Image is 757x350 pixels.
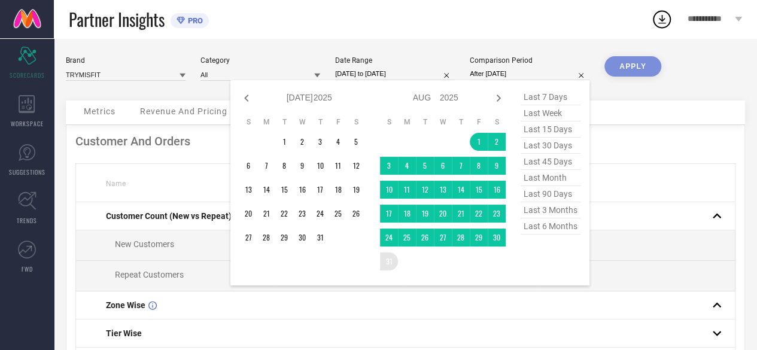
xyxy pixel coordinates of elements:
td: Thu Jul 17 2025 [311,181,329,199]
span: Name [106,179,126,188]
td: Fri Jul 11 2025 [329,157,347,175]
th: Wednesday [293,117,311,127]
td: Wed Jul 09 2025 [293,157,311,175]
td: Mon Aug 18 2025 [398,205,416,223]
span: SUGGESTIONS [9,168,45,176]
td: Sat Aug 23 2025 [488,205,506,223]
td: Thu Jul 31 2025 [311,229,329,246]
td: Sun Aug 03 2025 [380,157,398,175]
span: FWD [22,264,33,273]
td: Thu Aug 07 2025 [452,157,470,175]
td: Sat Jul 12 2025 [347,157,365,175]
td: Fri Aug 08 2025 [470,157,488,175]
td: Tue Aug 05 2025 [416,157,434,175]
th: Friday [329,117,347,127]
td: Sat Aug 02 2025 [488,133,506,151]
td: Wed Aug 13 2025 [434,181,452,199]
td: Wed Jul 23 2025 [293,205,311,223]
td: Wed Jul 02 2025 [293,133,311,151]
td: Mon Jul 28 2025 [257,229,275,246]
td: Thu Aug 28 2025 [452,229,470,246]
td: Wed Jul 16 2025 [293,181,311,199]
span: WORKSPACE [11,119,44,128]
td: Thu Jul 10 2025 [311,157,329,175]
td: Mon Aug 25 2025 [398,229,416,246]
td: Fri Aug 22 2025 [470,205,488,223]
td: Mon Jul 14 2025 [257,181,275,199]
span: last 45 days [521,154,580,170]
th: Saturday [347,117,365,127]
th: Saturday [488,117,506,127]
td: Sat Aug 16 2025 [488,181,506,199]
th: Friday [470,117,488,127]
span: New Customers [115,239,174,249]
td: Tue Aug 12 2025 [416,181,434,199]
span: Customer Count (New vs Repeat) [106,211,232,221]
td: Fri Jul 18 2025 [329,181,347,199]
td: Fri Aug 15 2025 [470,181,488,199]
td: Wed Aug 20 2025 [434,205,452,223]
span: SCORECARDS [10,71,45,80]
td: Tue Jul 15 2025 [275,181,293,199]
span: Partner Insights [69,7,165,32]
th: Sunday [380,117,398,127]
span: last 30 days [521,138,580,154]
td: Wed Aug 27 2025 [434,229,452,246]
span: last 15 days [521,121,580,138]
span: Zone Wise [106,300,145,310]
div: Brand [66,56,186,65]
span: TRENDS [17,216,37,225]
th: Monday [398,117,416,127]
td: Sun Jul 06 2025 [239,157,257,175]
td: Mon Aug 11 2025 [398,181,416,199]
div: Previous month [239,91,254,105]
th: Thursday [311,117,329,127]
td: Mon Aug 04 2025 [398,157,416,175]
input: Select date range [335,68,455,80]
td: Sat Jul 19 2025 [347,181,365,199]
td: Thu Aug 21 2025 [452,205,470,223]
input: Select comparison period [470,68,589,80]
td: Fri Jul 04 2025 [329,133,347,151]
td: Sat Jul 05 2025 [347,133,365,151]
td: Mon Jul 21 2025 [257,205,275,223]
span: Repeat Customers [115,270,184,279]
td: Sun Aug 10 2025 [380,181,398,199]
span: Metrics [84,106,115,116]
th: Thursday [452,117,470,127]
th: Tuesday [275,117,293,127]
span: PRO [185,16,203,25]
td: Fri Aug 01 2025 [470,133,488,151]
td: Fri Jul 25 2025 [329,205,347,223]
td: Tue Jul 29 2025 [275,229,293,246]
td: Tue Jul 22 2025 [275,205,293,223]
td: Sun Jul 20 2025 [239,205,257,223]
span: last week [521,105,580,121]
div: Date Range [335,56,455,65]
td: Sun Jul 27 2025 [239,229,257,246]
td: Sat Aug 30 2025 [488,229,506,246]
td: Thu Aug 14 2025 [452,181,470,199]
span: last 7 days [521,89,580,105]
td: Tue Aug 19 2025 [416,205,434,223]
td: Sun Jul 13 2025 [239,181,257,199]
td: Thu Jul 24 2025 [311,205,329,223]
th: Monday [257,117,275,127]
td: Wed Aug 06 2025 [434,157,452,175]
div: Comparison Period [470,56,589,65]
th: Wednesday [434,117,452,127]
div: Customer And Orders [75,134,735,148]
div: Category [200,56,320,65]
td: Sun Aug 31 2025 [380,252,398,270]
td: Tue Jul 01 2025 [275,133,293,151]
td: Sun Aug 24 2025 [380,229,398,246]
span: Tier Wise [106,328,142,338]
span: last 6 months [521,218,580,235]
td: Sat Aug 09 2025 [488,157,506,175]
span: last 90 days [521,186,580,202]
td: Mon Jul 07 2025 [257,157,275,175]
th: Tuesday [416,117,434,127]
td: Tue Aug 26 2025 [416,229,434,246]
td: Thu Jul 03 2025 [311,133,329,151]
td: Wed Jul 30 2025 [293,229,311,246]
